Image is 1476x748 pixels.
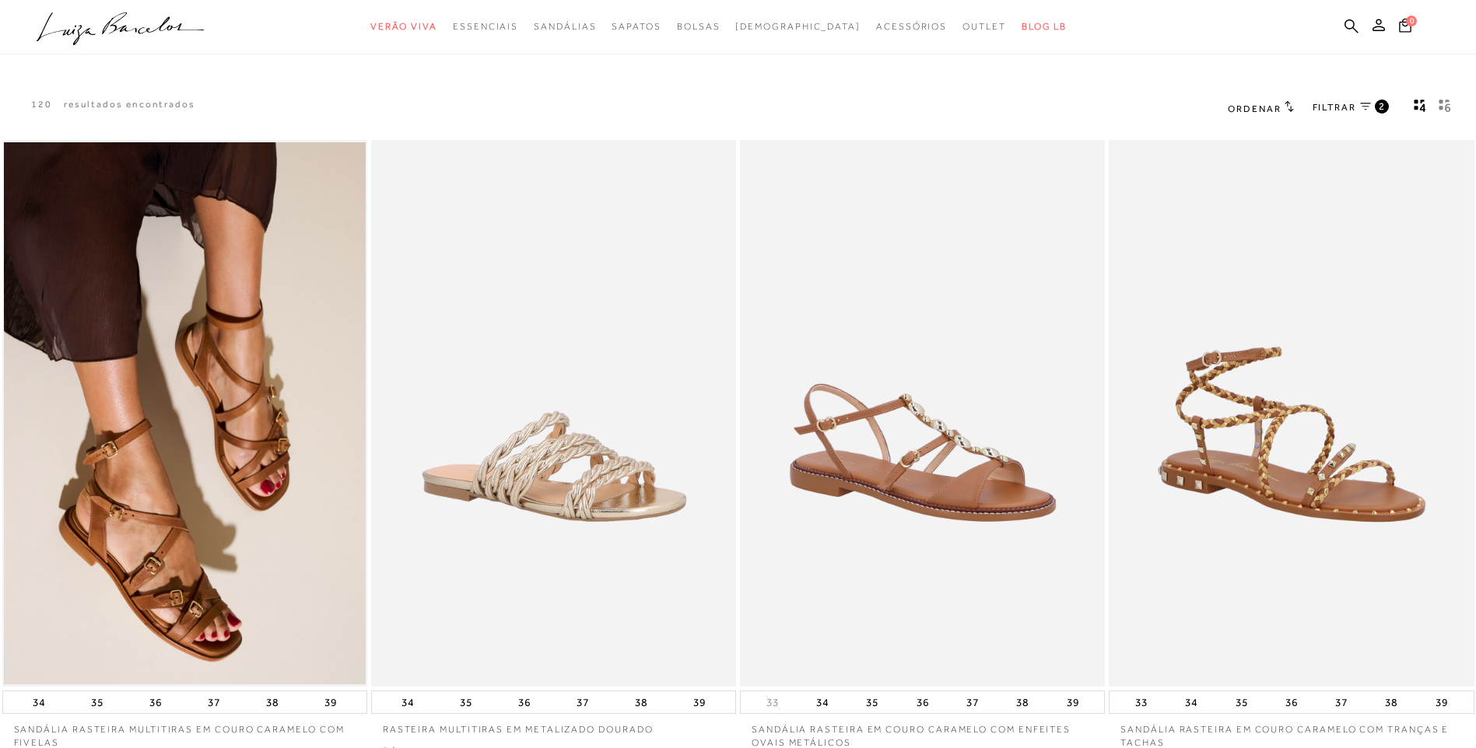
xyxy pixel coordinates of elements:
[1180,691,1202,713] button: 34
[1011,691,1033,713] button: 38
[677,12,720,41] a: noSubCategoriesText
[1110,142,1472,685] img: SANDÁLIA RASTEIRA EM COURO CARAMELO COM TRANÇAS E TACHAS
[1409,98,1431,118] button: Mostrar 4 produtos por linha
[630,691,652,713] button: 38
[86,691,108,713] button: 35
[28,691,50,713] button: 34
[370,12,437,41] a: noSubCategoriesText
[735,12,861,41] a: noSubCategoriesText
[64,98,195,111] p: resultados encontrados
[1331,691,1352,713] button: 37
[1281,691,1302,713] button: 36
[1380,691,1402,713] button: 38
[1022,12,1067,41] a: BLOG LB
[861,691,883,713] button: 35
[912,691,934,713] button: 36
[397,691,419,713] button: 34
[962,691,983,713] button: 37
[762,695,784,710] button: 33
[453,21,518,32] span: Essenciais
[1131,691,1152,713] button: 33
[612,12,661,41] a: noSubCategoriesText
[261,691,283,713] button: 38
[1379,100,1386,113] span: 2
[1062,691,1084,713] button: 39
[4,142,366,685] img: SANDÁLIA RASTEIRA MULTITIRAS EM COURO CARAMELO COM FIVELAS
[455,691,477,713] button: 35
[1022,21,1067,32] span: BLOG LB
[962,12,1006,41] a: noSubCategoriesText
[371,714,736,736] a: RASTEIRA MULTITIRAS EM METALIZADO DOURADO
[876,12,947,41] a: noSubCategoriesText
[812,691,833,713] button: 34
[612,21,661,32] span: Sapatos
[534,12,596,41] a: noSubCategoriesText
[1394,17,1416,38] button: 0
[1434,98,1456,118] button: gridText6Desc
[1406,16,1417,26] span: 0
[876,21,947,32] span: Acessórios
[742,142,1103,685] img: SANDÁLIA RASTEIRA EM COURO CARAMELO COM ENFEITES OVAIS METÁLICOS
[373,142,734,685] img: RASTEIRA MULTITIRAS EM METALIZADO DOURADO
[735,21,861,32] span: [DEMOGRAPHIC_DATA]
[203,691,225,713] button: 37
[1431,691,1453,713] button: 39
[962,21,1006,32] span: Outlet
[689,691,710,713] button: 39
[1228,103,1281,114] span: Ordenar
[572,691,594,713] button: 37
[453,12,518,41] a: noSubCategoriesText
[1231,691,1253,713] button: 35
[1313,101,1356,114] span: FILTRAR
[370,21,437,32] span: Verão Viva
[514,691,535,713] button: 36
[145,691,167,713] button: 36
[320,691,342,713] button: 39
[677,21,720,32] span: Bolsas
[31,98,52,111] p: 120
[534,21,596,32] span: Sandálias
